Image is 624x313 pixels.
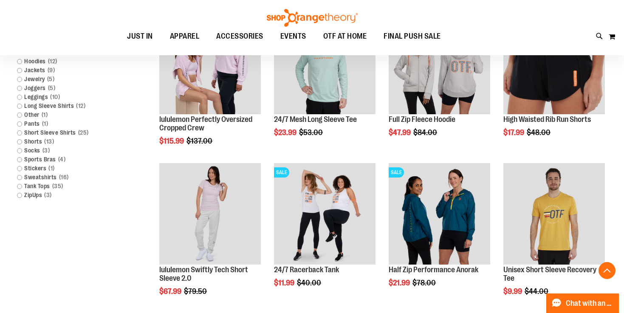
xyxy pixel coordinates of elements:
[159,287,183,296] span: $67.99
[216,27,263,46] span: ACCESSORIES
[389,265,478,274] a: Half Zip Performance Anorak
[119,27,161,46] a: JUST IN
[527,128,552,137] span: $48.00
[50,182,65,191] span: 35
[384,27,441,46] span: FINAL PUSH SALE
[389,163,490,266] a: Half Zip Performance AnorakSALE
[40,110,50,119] span: 1
[159,137,185,145] span: $115.99
[274,163,376,266] a: 24/7 Racerback TankSALE
[270,8,380,158] div: product
[389,13,490,114] img: Main Image of 1457091
[42,191,54,200] span: 3
[13,191,120,200] a: ZipUps3
[13,75,120,84] a: Jewelry5
[272,27,315,46] a: EVENTS
[389,167,404,178] span: SALE
[503,13,605,114] img: High Waisted Rib Run Shorts
[274,13,376,114] img: Main Image of 1457095
[46,57,59,66] span: 12
[280,27,306,46] span: EVENTS
[503,13,605,116] a: High Waisted Rib Run Shorts
[56,155,68,164] span: 4
[13,84,120,93] a: Joggers5
[546,293,619,313] button: Chat with an Expert
[389,163,490,265] img: Half Zip Performance Anorak
[274,167,289,178] span: SALE
[127,27,153,46] span: JUST IN
[274,265,339,274] a: 24/7 Racerback Tank
[503,163,605,265] img: Product image for Unisex Short Sleeve Recovery Tee
[375,27,449,46] a: FINAL PUSH SALE
[13,119,120,128] a: Pants1
[412,279,437,287] span: $78.00
[159,265,248,282] a: lululemon Swiftly Tech Short Sleeve 2.0
[46,84,58,93] span: 5
[503,128,525,137] span: $17.99
[13,137,120,146] a: Shorts13
[525,287,550,296] span: $44.00
[57,173,71,182] span: 16
[159,163,261,265] img: lululemon Swiftly Tech Short Sleeve 2.0
[503,287,523,296] span: $9.99
[274,128,298,137] span: $23.99
[45,75,57,84] span: 5
[46,164,57,173] span: 1
[389,13,490,116] a: Main Image of 1457091SALE
[389,115,455,124] a: Full Zip Fleece Hoodie
[159,163,261,266] a: lululemon Swiftly Tech Short Sleeve 2.0
[270,159,380,309] div: product
[384,159,494,309] div: product
[299,128,324,137] span: $53.00
[323,27,367,46] span: OTF AT HOME
[13,164,120,173] a: Stickers1
[74,102,88,110] span: 12
[274,163,376,265] img: 24/7 Racerback Tank
[48,93,62,102] span: 10
[315,27,376,46] a: OTF AT HOME
[503,265,596,282] a: Unisex Short Sleeve Recovery Tee
[159,13,261,114] img: lululemon Perfectly Oversized Cropped Crew
[499,8,609,158] div: product
[503,115,591,124] a: High Waisted Rib Run Shorts
[265,9,359,27] img: Shop Orangetheory
[42,137,56,146] span: 13
[13,146,120,155] a: Socks3
[389,128,412,137] span: $47.99
[503,163,605,266] a: Product image for Unisex Short Sleeve Recovery Tee
[413,128,438,137] span: $84.00
[274,279,296,287] span: $11.99
[155,8,265,167] div: product
[13,173,120,182] a: Sweatshirts16
[186,137,214,145] span: $137.00
[208,27,272,46] a: ACCESSORIES
[297,279,322,287] span: $40.00
[13,182,120,191] a: Tank Tops35
[13,155,120,164] a: Sports Bras4
[389,279,411,287] span: $21.99
[13,102,120,110] a: Long Sleeve Shirts12
[13,66,120,75] a: Jackets9
[76,128,91,137] span: 25
[13,93,120,102] a: Leggings10
[40,146,52,155] span: 3
[159,115,252,132] a: lululemon Perfectly Oversized Cropped Crew
[40,119,51,128] span: 1
[274,13,376,116] a: Main Image of 1457095SALE
[184,287,208,296] span: $79.50
[170,27,200,46] span: APPAREL
[159,13,261,116] a: lululemon Perfectly Oversized Cropped CrewSALE
[566,299,614,307] span: Chat with an Expert
[599,262,616,279] button: Back To Top
[45,66,57,75] span: 9
[13,57,120,66] a: Hoodies12
[274,115,357,124] a: 24/7 Mesh Long Sleeve Tee
[384,8,494,158] div: product
[13,128,120,137] a: Short Sleeve Shirts25
[161,27,208,46] a: APPAREL
[13,110,120,119] a: Other1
